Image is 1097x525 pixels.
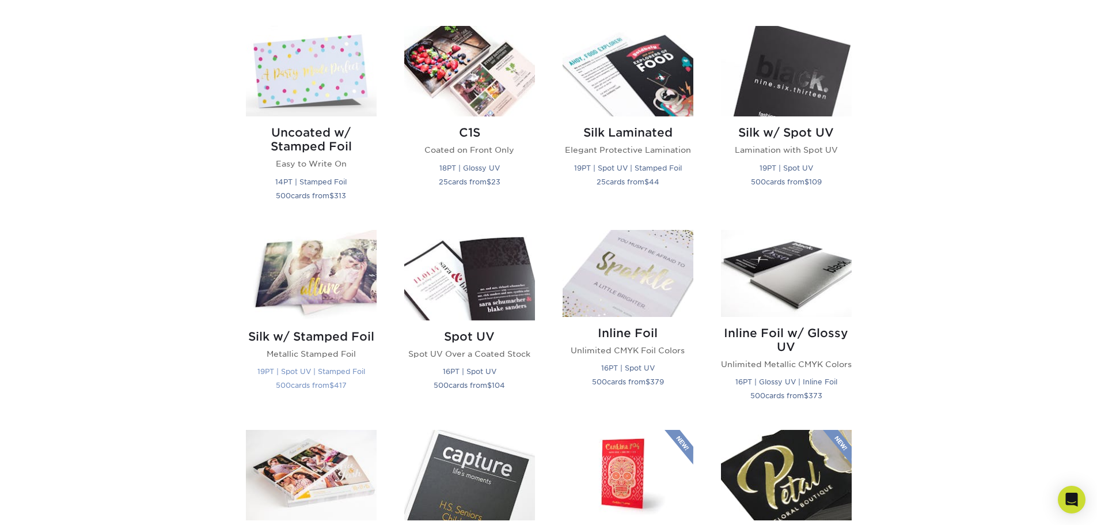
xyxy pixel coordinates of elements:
small: 16PT | Glossy UV | Inline Foil [735,377,837,386]
span: 500 [750,391,765,400]
p: Spot UV Over a Coated Stock [404,348,535,360]
span: 500 [276,191,291,200]
span: $ [804,391,808,400]
span: 313 [334,191,346,200]
span: 373 [808,391,822,400]
img: New Product [665,430,693,464]
h2: Spot UV [404,330,535,343]
span: $ [644,177,649,186]
h2: Silk w/ Spot UV [721,126,852,139]
h2: Inline Foil [563,326,693,340]
a: Inline Foil Postcards Inline Foil Unlimited CMYK Foil Colors 16PT | Spot UV 500cards from$379 [563,230,693,416]
span: 417 [334,381,347,390]
small: cards from [592,377,664,386]
small: 19PT | Spot UV | Stamped Foil [257,367,365,376]
span: 104 [492,381,505,390]
span: $ [487,381,492,390]
a: C1S Postcards C1S Coated on Front Only 18PT | Glossy UV 25cards from$23 [404,26,535,216]
small: 14PT | Stamped Foil [275,177,347,186]
p: Lamination with Spot UV [721,144,852,156]
small: 18PT | Glossy UV [439,164,500,172]
img: Uncoated w/ Stamped Foil Postcards [246,26,377,116]
h2: Inline Foil w/ Glossy UV [721,326,852,354]
span: $ [646,377,650,386]
span: 500 [751,177,766,186]
small: cards from [751,177,822,186]
small: 16PT | Spot UV [443,367,496,376]
img: C1S Postcards [404,26,535,116]
span: 25 [597,177,606,186]
p: Elegant Protective Lamination [563,144,693,156]
div: Open Intercom Messenger [1058,486,1085,513]
p: Metallic Stamped Foil [246,348,377,360]
small: cards from [434,381,505,390]
small: 19PT | Spot UV | Stamped Foil [574,164,682,172]
img: Spot UV Postcards [404,230,535,320]
img: Inline Foil w/ Glossy UV Postcards [721,230,852,317]
p: Easy to Write On [246,158,377,169]
span: $ [329,381,334,390]
a: Silk w/ Stamped Foil Postcards Silk w/ Stamped Foil Metallic Stamped Foil 19PT | Spot UV | Stampe... [246,230,377,416]
span: 25 [439,177,448,186]
span: 23 [491,177,500,186]
a: Silk Laminated Postcards Silk Laminated Elegant Protective Lamination 19PT | Spot UV | Stamped Fo... [563,26,693,216]
img: Silk w/ Spot UV Postcards [721,26,852,116]
p: Unlimited Metallic CMYK Colors [721,358,852,370]
a: Inline Foil w/ Glossy UV Postcards Inline Foil w/ Glossy UV Unlimited Metallic CMYK Colors 16PT |... [721,230,852,416]
small: cards from [276,191,346,200]
span: 379 [650,377,664,386]
a: Uncoated w/ Stamped Foil Postcards Uncoated w/ Stamped Foil Easy to Write On 14PT | Stamped Foil ... [246,26,377,216]
span: 109 [809,177,822,186]
a: Silk w/ Spot UV Postcards Silk w/ Spot UV Lamination with Spot UV 19PT | Spot UV 500cards from$109 [721,26,852,216]
img: Velvet Laminated Postcards [246,430,377,520]
small: cards from [750,391,822,400]
img: Silk w/ Stamped Foil Postcards [246,230,377,320]
a: Spot UV Postcards Spot UV Spot UV Over a Coated Stock 16PT | Spot UV 500cards from$104 [404,230,535,416]
p: Unlimited CMYK Foil Colors [563,345,693,356]
h2: C1S [404,126,535,139]
span: 500 [434,381,449,390]
span: 500 [592,377,607,386]
span: $ [487,177,491,186]
small: cards from [597,177,659,186]
small: cards from [439,177,500,186]
img: Inline Foil Postcards [563,230,693,317]
small: 16PT | Spot UV [601,364,655,372]
h2: Silk Laminated [563,126,693,139]
small: 19PT | Spot UV [760,164,813,172]
img: Silk Laminated Postcards [563,26,693,116]
img: Velvet w/ Raised Foil Postcards [721,430,852,520]
span: 44 [649,177,659,186]
h2: Silk w/ Stamped Foil [246,330,377,343]
span: 500 [276,381,291,390]
p: Coated on Front Only [404,144,535,156]
span: $ [804,177,809,186]
img: Velvet w/ Raised Spot UV Postcards [563,430,693,517]
h2: Uncoated w/ Stamped Foil [246,126,377,153]
img: New Product [823,430,852,464]
small: cards from [276,381,347,390]
span: $ [329,191,334,200]
img: Velvet w/ Spot UV Postcards [404,430,535,520]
